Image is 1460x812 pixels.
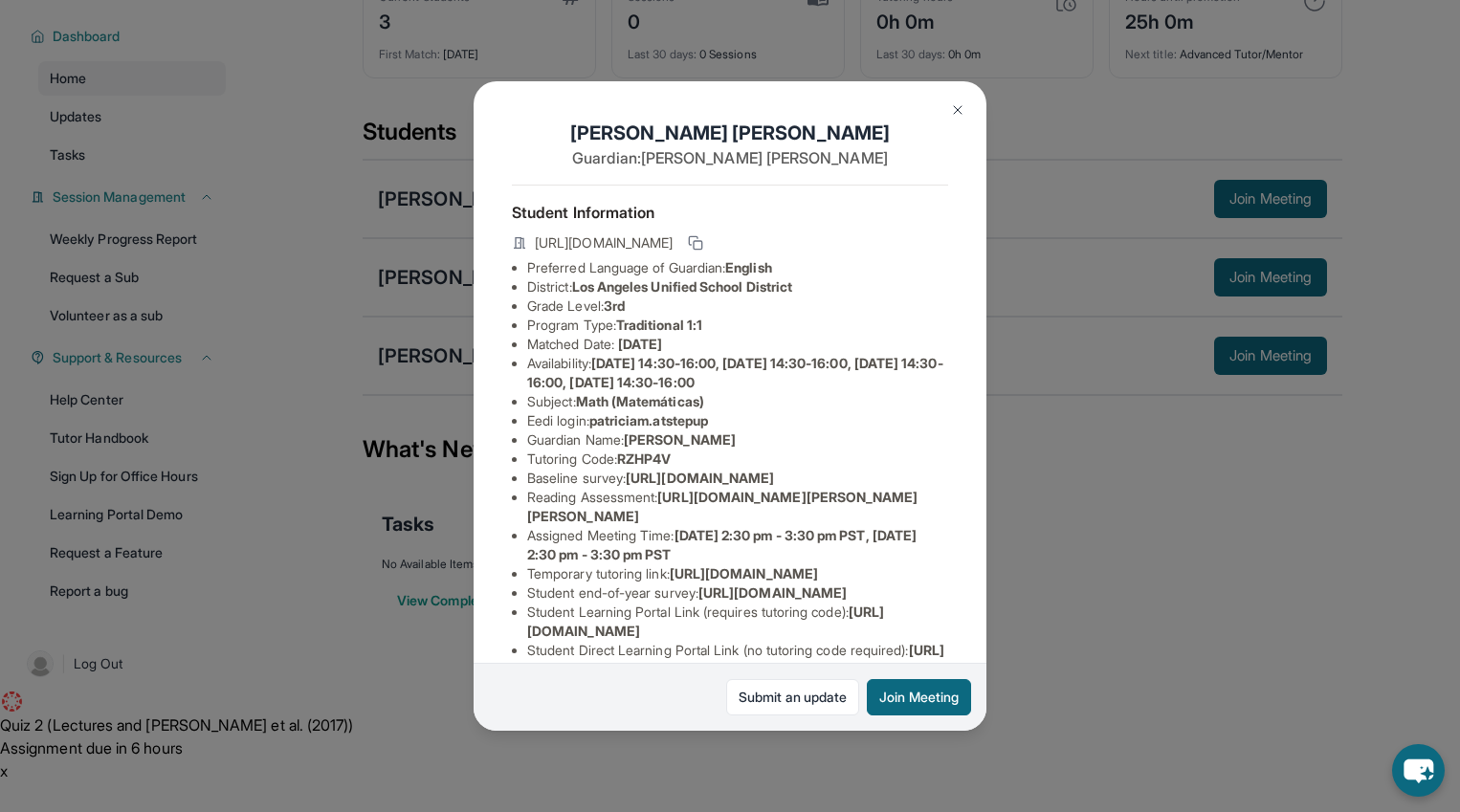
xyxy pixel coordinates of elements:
[527,258,948,277] li: Preferred Language of Guardian:
[527,296,948,316] li: Grade Level:
[535,233,673,252] span: [URL][DOMAIN_NAME]
[527,564,948,583] li: Temporary tutoring link :
[527,603,948,641] li: Student Learning Portal Link (requires tutoring code) :
[527,411,948,430] li: Eedi login :
[527,641,948,679] li: Student Direct Learning Portal Link (no tutoring code required) :
[527,489,918,524] span: [URL][DOMAIN_NAME][PERSON_NAME][PERSON_NAME]
[572,278,792,295] span: Los Angeles Unified School District
[670,565,818,582] span: [URL][DOMAIN_NAME]
[604,297,625,314] span: 3rd
[527,316,948,335] li: Program Type:
[626,470,774,486] span: [URL][DOMAIN_NAME]
[725,259,772,275] span: English
[527,488,948,526] li: Reading Assessment :
[684,231,707,254] button: Copy link
[527,430,948,450] li: Guardian Name :
[726,679,859,715] a: Submit an update
[867,679,971,715] button: Join Meeting
[589,412,708,428] span: patriciam.atstepup
[527,450,948,469] li: Tutoring Code :
[616,317,702,333] span: Traditional 1:1
[527,469,948,488] li: Baseline survey :
[527,392,948,411] li: Subject :
[527,583,948,603] li: Student end-of-year survey :
[527,355,943,390] span: [DATE] 14:30-16:00, [DATE] 14:30-16:00, [DATE] 14:30-16:00, [DATE] 14:30-16:00
[512,201,948,224] h4: Student Information
[527,277,948,296] li: District:
[1392,744,1445,797] button: chat-button
[527,354,948,392] li: Availability:
[527,335,948,354] li: Matched Date:
[617,450,671,467] span: RZHP4V
[527,526,948,564] li: Assigned Meeting Time :
[624,431,736,448] span: [PERSON_NAME]
[698,584,847,601] span: [URL][DOMAIN_NAME]
[576,393,704,409] span: Math (Matemáticas)
[950,102,965,118] img: Close Icon
[512,120,948,146] h1: [PERSON_NAME] [PERSON_NAME]
[618,336,662,352] span: [DATE]
[512,146,948,169] p: Guardian: [PERSON_NAME] [PERSON_NAME]
[527,527,917,562] span: [DATE] 2:30 pm - 3:30 pm PST, [DATE] 2:30 pm - 3:30 pm PST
